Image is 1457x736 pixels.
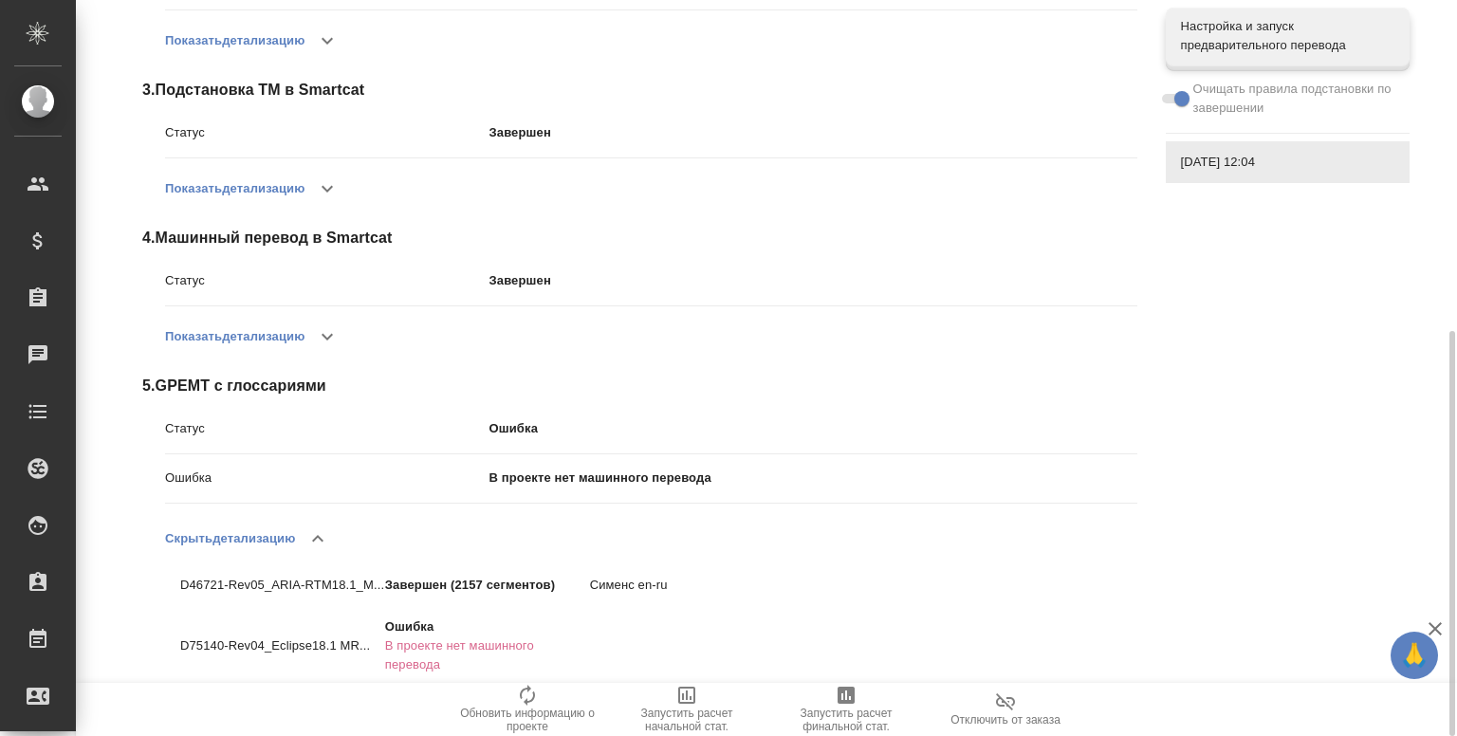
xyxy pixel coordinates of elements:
[489,271,1137,290] p: Завершен
[180,636,385,655] p: D75140-Rev04_Eclipse18.1 MR...
[165,314,304,359] button: Показатьдетализацию
[1181,153,1394,172] span: [DATE] 12:04
[489,419,1137,438] p: Ошибка
[165,166,304,212] button: Показатьдетализацию
[165,419,489,438] p: Статус
[489,469,1137,488] p: В проекте нет машинного перевода
[459,707,596,733] span: Обновить информацию о проекте
[385,636,590,674] p: В проекте нет машинного перевода
[766,683,926,736] button: Запустить расчет финальной стат.
[926,683,1085,736] button: Отключить от заказа
[165,516,295,561] button: Скрытьдетализацию
[165,271,489,290] p: Статус
[489,123,1137,142] p: Завершен
[607,683,766,736] button: Запустить расчет начальной стат.
[142,375,1137,397] span: 5 . GPEMT с глоссариями
[778,707,914,733] span: Запустить расчет финальной стат.
[180,576,385,595] p: D46721-Rev05_ARIA-RTM18.1_M...
[165,123,489,142] p: Статус
[142,227,1137,249] span: 4 . Машинный перевод в Smartcat
[1166,141,1410,183] div: [DATE] 12:04
[1391,632,1438,679] button: 🙏
[142,79,1137,101] span: 3 . Подстановка ТМ в Smartcat
[165,469,489,488] p: Ошибка
[1398,635,1430,675] span: 🙏
[1166,8,1410,64] div: Настройка и запуск предварительного перевода
[165,18,304,64] button: Показатьдетализацию
[448,683,607,736] button: Обновить информацию о проекте
[618,707,755,733] span: Запустить расчет начальной стат.
[385,617,590,636] p: Ошибка
[385,576,590,595] p: Завершен (2157 сегментов)
[590,576,672,595] p: Сименс en-ru
[950,713,1060,727] span: Отключить от заказа
[1181,17,1394,55] span: Настройка и запуск предварительного перевода
[1193,80,1395,118] span: Очищать правила подстановки по завершении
